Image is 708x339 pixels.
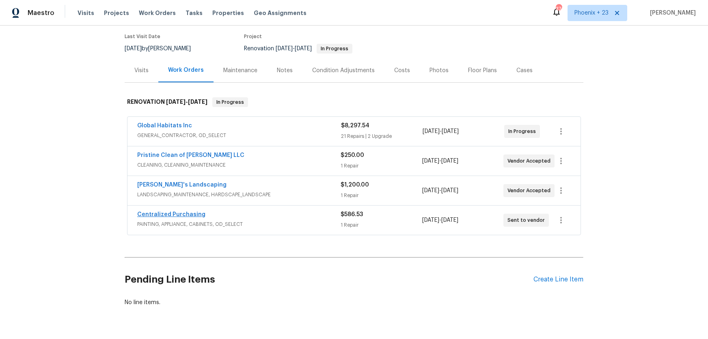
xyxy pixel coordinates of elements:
[137,152,244,158] a: Pristine Clean of [PERSON_NAME] LLC
[423,129,440,134] span: [DATE]
[574,9,609,17] span: Phoenix + 23
[422,158,439,164] span: [DATE]
[78,9,94,17] span: Visits
[507,216,548,224] span: Sent to vendor
[341,191,422,200] div: 1 Repair
[213,98,247,106] span: In Progress
[166,99,207,105] span: -
[276,46,312,51] span: -
[312,67,375,75] div: Condition Adjustments
[127,97,207,107] h6: RENOVATION
[508,127,539,135] span: In Progress
[468,67,497,75] div: Floor Plans
[441,158,458,164] span: [DATE]
[422,216,458,224] span: -
[533,276,583,283] div: Create Line Item
[137,220,341,228] span: PAINTING, APPLIANCE, CABINETS, OD_SELECT
[125,34,160,39] span: Last Visit Date
[647,9,696,17] span: [PERSON_NAME]
[186,10,203,16] span: Tasks
[507,157,554,165] span: Vendor Accepted
[422,188,439,193] span: [DATE]
[295,46,312,51] span: [DATE]
[441,188,458,193] span: [DATE]
[423,127,459,135] span: -
[442,129,459,134] span: [DATE]
[137,212,205,217] a: Centralized Purchasing
[168,66,204,74] div: Work Orders
[277,67,293,75] div: Notes
[341,132,423,140] div: 21 Repairs | 2 Upgrade
[212,9,244,17] span: Properties
[341,212,363,217] span: $586.53
[422,157,458,165] span: -
[125,46,142,51] span: [DATE]
[254,9,307,17] span: Geo Assignments
[341,182,369,188] span: $1,200.00
[137,123,192,129] a: Global Habitats Inc
[276,46,293,51] span: [DATE]
[341,221,422,229] div: 1 Repair
[507,187,554,195] span: Vendor Accepted
[125,298,583,307] div: No line items.
[125,89,583,115] div: RENOVATION [DATE]-[DATE]In Progress
[441,217,458,223] span: [DATE]
[134,67,149,75] div: Visits
[341,162,422,170] div: 1 Repair
[244,46,352,51] span: Renovation
[166,99,186,105] span: [DATE]
[430,67,449,75] div: Photos
[422,217,439,223] span: [DATE]
[394,67,410,75] div: Costs
[28,9,54,17] span: Maestro
[188,99,207,105] span: [DATE]
[244,34,262,39] span: Project
[516,67,533,75] div: Cases
[125,261,533,298] h2: Pending Line Items
[341,123,369,129] span: $8,297.54
[422,187,458,195] span: -
[137,182,227,188] a: [PERSON_NAME]'s Landscaping
[317,46,352,51] span: In Progress
[137,131,341,139] span: GENERAL_CONTRACTOR, OD_SELECT
[137,161,341,169] span: CLEANING, CLEANING_MAINTENANCE
[341,152,364,158] span: $250.00
[137,191,341,199] span: LANDSCAPING_MAINTENANCE, HARDSCAPE_LANDSCAPE
[104,9,129,17] span: Projects
[556,5,561,13] div: 374
[139,9,176,17] span: Work Orders
[223,67,257,75] div: Maintenance
[125,44,201,54] div: by [PERSON_NAME]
